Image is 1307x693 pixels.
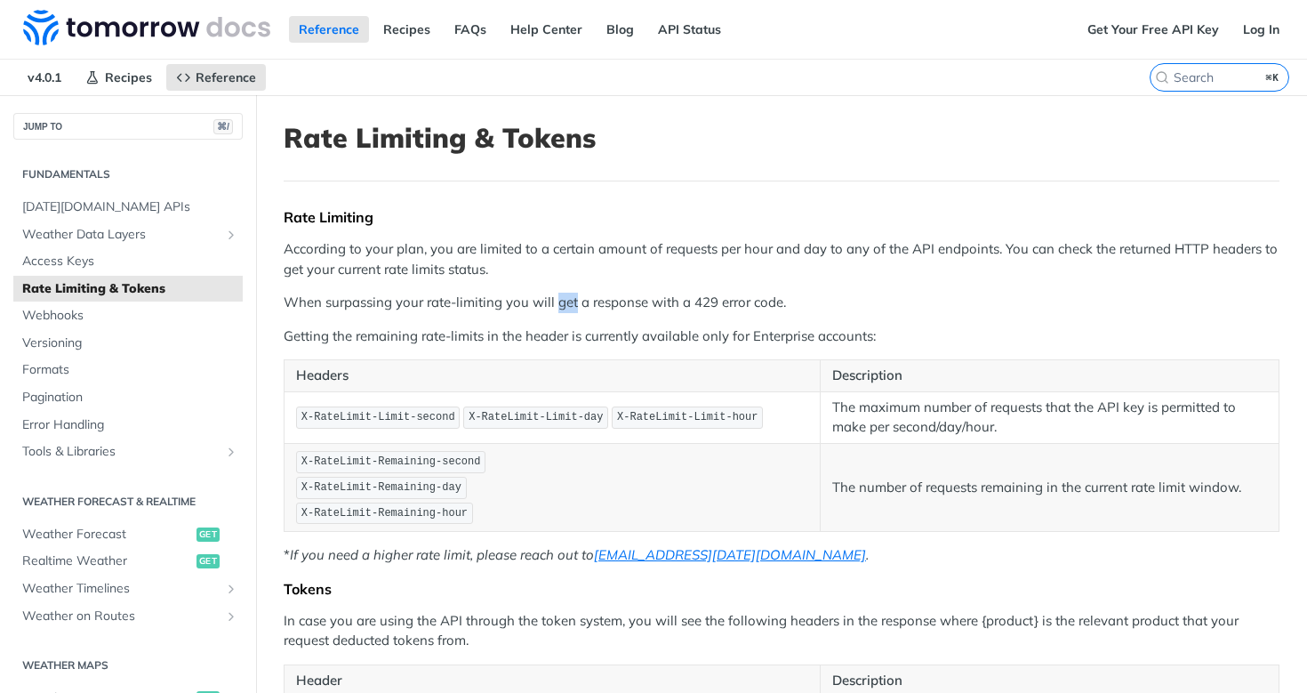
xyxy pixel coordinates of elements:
a: Versioning [13,330,243,357]
a: Pagination [13,384,243,411]
a: [EMAIL_ADDRESS][DATE][DOMAIN_NAME] [594,546,866,563]
a: Weather TimelinesShow subpages for Weather Timelines [13,576,243,602]
a: Weather Forecastget [13,521,243,548]
div: Tokens [284,580,1279,598]
a: Reference [289,16,369,43]
h2: Fundamentals [13,166,243,182]
span: X-RateLimit-Limit-second [301,411,455,423]
span: Formats [22,361,238,379]
button: Show subpages for Tools & Libraries [224,445,238,459]
a: Recipes [373,16,440,43]
span: v4.0.1 [18,64,71,91]
span: Weather Data Layers [22,226,220,244]
svg: Search [1155,70,1169,85]
p: The maximum number of requests that the API key is permitted to make per second/day/hour. [832,398,1267,438]
span: Weather Timelines [22,580,220,598]
span: Weather Forecast [22,526,192,544]
a: Webhooks [13,302,243,329]
span: Tools & Libraries [22,443,220,461]
span: Error Handling [22,416,238,434]
span: X-RateLimit-Remaining-second [301,455,481,468]
span: Realtime Weather [22,552,192,570]
span: ⌘/ [213,119,233,134]
a: [DATE][DOMAIN_NAME] APIs [13,194,243,221]
kbd: ⌘K [1262,68,1284,86]
a: Weather on RoutesShow subpages for Weather on Routes [13,603,243,630]
h1: Rate Limiting & Tokens [284,122,1279,154]
p: According to your plan, you are limited to a certain amount of requests per hour and day to any o... [284,239,1279,279]
a: Weather Data LayersShow subpages for Weather Data Layers [13,222,243,248]
span: get [196,554,220,568]
span: Weather on Routes [22,608,220,625]
a: Help Center [501,16,592,43]
em: If you need a higher rate limit, please reach out to . [290,546,869,563]
span: X-RateLimit-Remaining-hour [301,507,468,520]
span: Access Keys [22,253,238,270]
a: Tools & LibrariesShow subpages for Tools & Libraries [13,439,243,465]
a: Formats [13,357,243,383]
button: Show subpages for Weather Data Layers [224,228,238,242]
a: Realtime Weatherget [13,548,243,575]
button: Show subpages for Weather on Routes [224,609,238,624]
p: The number of requests remaining in the current rate limit window. [832,478,1267,498]
a: Error Handling [13,412,243,439]
span: [DATE][DOMAIN_NAME] APIs [22,198,238,216]
a: Reference [166,64,266,91]
button: JUMP TO⌘/ [13,113,243,140]
span: Versioning [22,334,238,352]
a: Recipes [76,64,162,91]
span: get [196,528,220,542]
h2: Weather Maps [13,657,243,673]
span: X-RateLimit-Limit-hour [617,411,758,423]
p: Description [832,366,1267,386]
button: Show subpages for Weather Timelines [224,582,238,596]
h2: Weather Forecast & realtime [13,494,243,510]
img: Tomorrow.io Weather API Docs [23,10,270,45]
a: API Status [648,16,731,43]
a: Blog [597,16,644,43]
p: Getting the remaining rate-limits in the header is currently available only for Enterprise accounts: [284,326,1279,347]
p: In case you are using the API through the token system, you will see the following headers in the... [284,611,1279,651]
a: FAQs [445,16,496,43]
a: Get Your Free API Key [1078,16,1229,43]
span: Recipes [105,69,152,85]
span: Pagination [22,389,238,407]
a: Access Keys [13,248,243,275]
span: Reference [196,69,256,85]
span: Webhooks [22,307,238,325]
a: Log In [1233,16,1289,43]
p: When surpassing your rate-limiting you will get a response with a 429 error code. [284,293,1279,313]
span: X-RateLimit-Remaining-day [301,481,461,494]
a: Rate Limiting & Tokens [13,276,243,302]
span: X-RateLimit-Limit-day [469,411,603,423]
p: Headers [296,366,808,386]
span: Rate Limiting & Tokens [22,280,238,298]
div: Rate Limiting [284,208,1279,226]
